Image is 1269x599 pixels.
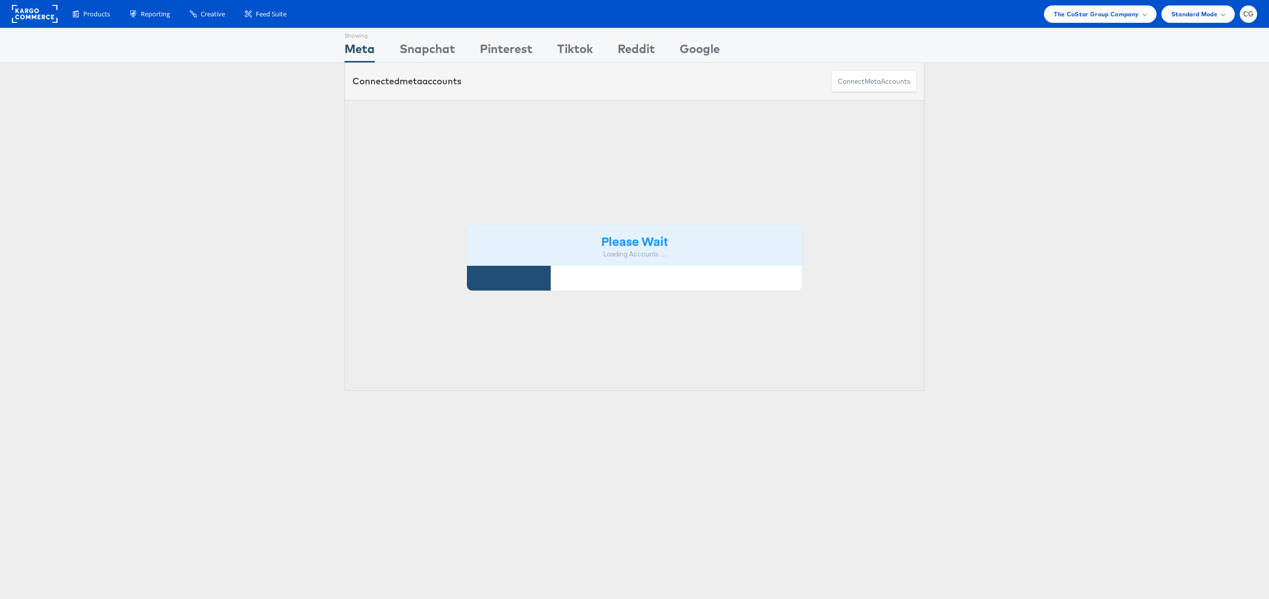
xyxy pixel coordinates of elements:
[141,9,170,19] span: Reporting
[601,233,668,249] strong: Please Wait
[256,9,287,19] span: Feed Suite
[831,70,917,93] button: ConnectmetaAccounts
[474,249,795,259] div: Loading Accounts ....
[345,40,375,62] div: Meta
[400,75,422,87] span: meta
[557,40,593,62] div: Tiktok
[618,40,655,62] div: Reddit
[1054,9,1139,19] span: The CoStar Group Company
[1243,11,1254,17] span: CG
[865,77,881,86] span: meta
[680,40,720,62] div: Google
[345,28,375,40] div: Showing
[201,9,225,19] span: Creative
[352,75,461,88] div: Connected accounts
[1171,9,1217,19] span: Standard Mode
[400,40,455,62] div: Snapchat
[83,9,110,19] span: Products
[480,40,532,62] div: Pinterest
